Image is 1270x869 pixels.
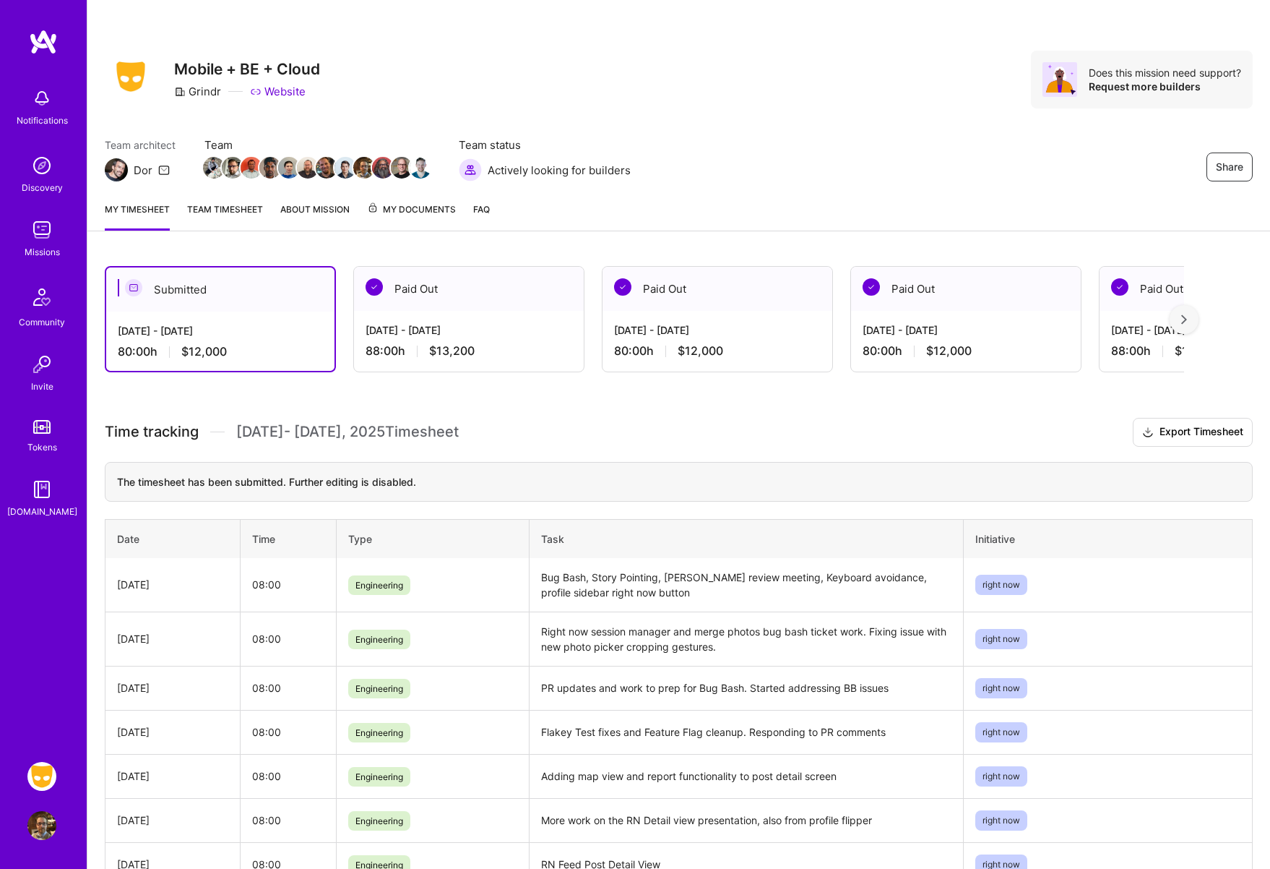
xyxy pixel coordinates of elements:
[366,322,572,338] div: [DATE] - [DATE]
[27,350,56,379] img: Invite
[411,155,430,180] a: Team Member Avatar
[241,157,262,179] img: Team Member Avatar
[1175,343,1220,359] span: $13,200
[261,155,280,180] a: Team Member Avatar
[7,504,77,519] div: [DOMAIN_NAME]
[410,157,431,179] img: Team Member Avatar
[926,343,972,359] span: $12,000
[975,722,1027,742] span: right now
[105,519,241,558] th: Date
[366,278,383,296] img: Paid Out
[975,766,1027,787] span: right now
[530,710,964,754] td: Flakey Test fixes and Feature Flag cleanup. Responding to PR comments
[1133,418,1253,447] button: Export Timesheet
[117,724,228,740] div: [DATE]
[240,710,336,754] td: 08:00
[372,157,394,179] img: Team Member Avatar
[240,612,336,666] td: 08:00
[117,631,228,646] div: [DATE]
[366,343,572,359] div: 88:00 h
[1089,80,1241,93] div: Request more builders
[19,314,65,330] div: Community
[240,519,336,558] th: Time
[204,155,223,180] a: Team Member Avatar
[105,137,176,153] span: Team architect
[530,754,964,798] td: Adding map view and report functionality to post detail screen
[1089,66,1241,80] div: Does this mission need support?
[488,163,631,178] span: Actively looking for builders
[27,151,56,180] img: discovery
[297,157,319,179] img: Team Member Avatar
[27,215,56,244] img: teamwork
[863,322,1069,338] div: [DATE] - [DATE]
[391,157,412,179] img: Team Member Avatar
[316,157,337,179] img: Team Member Avatar
[240,666,336,710] td: 08:00
[678,343,723,359] span: $12,000
[1111,278,1128,296] img: Paid Out
[459,158,482,181] img: Actively looking for builders
[117,577,228,592] div: [DATE]
[530,519,964,558] th: Task
[298,155,317,180] a: Team Member Avatar
[280,155,298,180] a: Team Member Avatar
[117,813,228,828] div: [DATE]
[25,244,60,260] div: Missions
[105,462,1253,502] div: The timesheet has been submitted. Further editing is disabled.
[367,202,456,231] a: My Documents
[459,137,631,153] span: Team status
[851,267,1081,311] div: Paid Out
[240,798,336,842] td: 08:00
[355,155,373,180] a: Team Member Avatar
[530,558,964,612] td: Bug Bash, Story Pointing, [PERSON_NAME] review meeting, Keyboard avoidance, profile sidebar right...
[24,762,60,791] a: Grindr: Mobile + BE + Cloud
[429,343,475,359] span: $13,200
[354,267,584,311] div: Paid Out
[975,629,1027,649] span: right now
[373,155,392,180] a: Team Member Avatar
[223,155,242,180] a: Team Member Avatar
[27,762,56,791] img: Grindr: Mobile + BE + Cloud
[125,279,142,296] img: Submitted
[181,344,227,359] span: $12,000
[348,630,410,649] span: Engineering
[250,84,306,99] a: Website
[105,158,128,181] img: Team Architect
[236,423,459,441] span: [DATE] - [DATE] , 2025 Timesheet
[975,678,1027,698] span: right now
[614,322,821,338] div: [DATE] - [DATE]
[187,202,263,231] a: Team timesheet
[174,86,186,98] i: icon CompanyGray
[31,379,53,394] div: Invite
[117,769,228,784] div: [DATE]
[118,323,323,338] div: [DATE] - [DATE]
[33,420,51,434] img: tokens
[1216,160,1243,174] span: Share
[334,157,356,179] img: Team Member Avatar
[348,767,410,787] span: Engineering
[367,202,456,218] span: My Documents
[242,155,261,180] a: Team Member Avatar
[22,180,63,195] div: Discovery
[280,202,350,231] a: About Mission
[863,278,880,296] img: Paid Out
[222,157,243,179] img: Team Member Avatar
[975,575,1027,595] span: right now
[27,475,56,504] img: guide book
[348,811,410,831] span: Engineering
[348,723,410,742] span: Engineering
[1042,62,1077,97] img: Avatar
[105,57,157,96] img: Company Logo
[1142,425,1154,440] i: icon Download
[1206,153,1253,181] button: Share
[203,157,225,179] img: Team Member Avatar
[1181,314,1187,325] img: right
[530,666,964,710] td: PR updates and work to prep for Bug Bash. Started addressing BB issues
[259,157,281,179] img: Team Member Avatar
[975,810,1027,831] span: right now
[278,157,300,179] img: Team Member Avatar
[348,575,410,595] span: Engineering
[105,202,170,231] a: My timesheet
[348,679,410,698] span: Engineering
[337,519,530,558] th: Type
